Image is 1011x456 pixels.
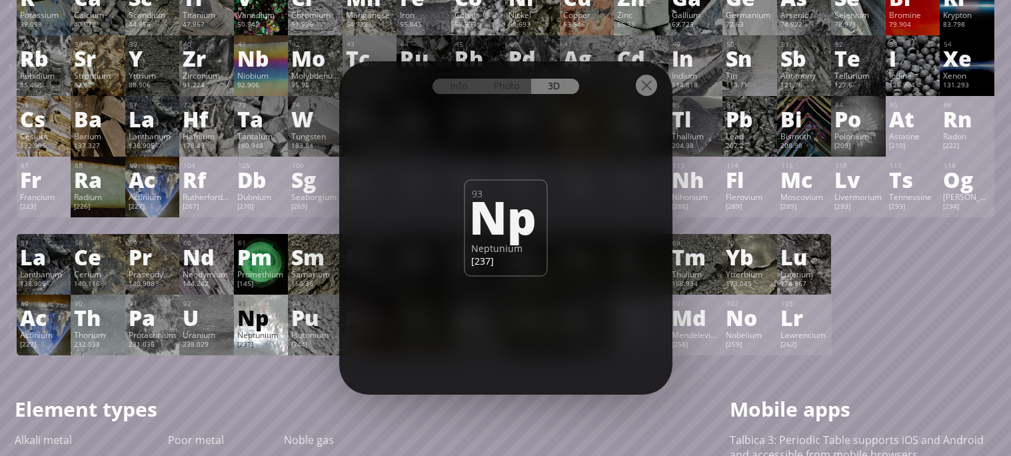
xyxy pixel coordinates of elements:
div: Og [943,169,991,190]
div: Np [237,307,285,328]
div: Sm [291,246,339,267]
div: 101 [672,299,720,308]
div: U [183,307,231,328]
div: 54 [944,40,991,49]
div: 126.904 [889,81,937,91]
div: Promethium [237,269,285,279]
div: Photo [483,79,531,94]
div: Samarium [291,269,339,279]
div: 138.905 [129,141,177,152]
div: Mendelevium [672,329,720,340]
div: Radon [943,131,991,141]
div: 57 [21,239,68,247]
div: Ra [74,169,122,190]
div: 58 [75,239,122,247]
div: 59 [129,239,177,247]
div: 52 [835,40,882,49]
div: 78.971 [834,20,882,31]
div: [PERSON_NAME] [943,191,991,202]
div: 85.468 [20,81,68,91]
div: 86 [944,101,991,109]
div: 88.906 [129,81,177,91]
div: 106 [292,161,339,170]
div: [227] [129,202,177,213]
div: Calcium [74,9,122,20]
div: Actinium [129,191,177,202]
div: 72.63 [726,20,774,31]
div: Pa [129,307,177,328]
div: [237] [471,255,540,267]
div: Lv [834,169,882,190]
div: Potassium [20,9,68,20]
div: Tc [346,47,394,69]
div: Neptunium [471,242,540,255]
div: 168.934 [672,279,720,290]
div: 37 [21,40,68,49]
div: 118.71 [726,81,774,91]
div: 93 [238,299,285,308]
div: Tungsten [291,131,339,141]
div: 113 [672,161,720,170]
div: 83 [781,101,828,109]
div: Lutetium [780,269,828,279]
div: [237] [237,340,285,351]
div: Gallium [672,9,720,20]
div: 49 [672,40,720,49]
div: 63.546 [563,20,611,31]
div: Neodymium [183,269,231,279]
div: Bromine [889,9,937,20]
div: Ta [237,108,285,129]
div: Info [433,79,484,94]
div: Moscovium [780,191,828,202]
div: Nihonium [672,191,720,202]
div: I [889,47,937,69]
div: Cd [617,47,665,69]
div: Rb [20,47,68,69]
div: [289] [726,202,774,213]
div: 103 [781,299,828,308]
div: 178.49 [183,141,231,152]
div: Sn [726,47,774,69]
div: Scandium [129,9,177,20]
div: Pm [237,246,285,267]
div: Francium [20,191,68,202]
div: [210] [889,141,937,152]
div: [294] [943,202,991,213]
div: Thorium [74,329,122,340]
div: Th [74,307,122,328]
div: Db [237,169,285,190]
div: 91.224 [183,81,231,91]
div: Lr [780,307,828,328]
div: 132.905 [20,141,68,152]
div: [227] [20,340,68,351]
div: Fl [726,169,774,190]
div: [259] [726,340,774,351]
div: Zr [183,47,231,69]
div: 39 [129,40,177,49]
a: Noble gas [284,433,334,447]
div: Zinc [617,9,665,20]
div: 89 [129,161,177,170]
div: 40 [183,40,231,49]
div: Sb [780,47,828,69]
div: 232.038 [74,340,122,351]
div: Nobelium [726,329,774,340]
div: Tellurium [834,70,882,81]
div: Po [834,108,882,129]
div: 138.905 [20,279,68,290]
div: 150.36 [291,279,339,290]
div: 61 [238,239,285,247]
div: 44 [401,40,448,49]
div: 45 [455,40,503,49]
div: Plutonium [291,329,339,340]
div: Ts [889,169,937,190]
div: Yttrium [129,70,177,81]
div: 127.6 [834,81,882,91]
div: Molybdenum [291,70,339,81]
div: 207.2 [726,141,774,152]
div: Nickel [508,9,556,20]
div: Bismuth [780,131,828,141]
div: [269] [291,202,339,213]
div: La [129,108,177,129]
div: Ba [74,108,122,129]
